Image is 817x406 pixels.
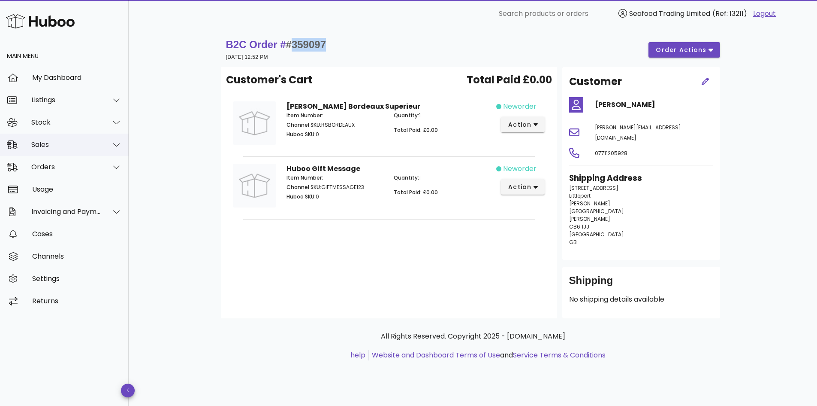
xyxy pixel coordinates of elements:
[32,297,122,305] div: Returns
[228,331,718,342] p: All Rights Reserved. Copyright 2025 - [DOMAIN_NAME]
[286,193,384,201] p: 0
[569,192,591,199] span: Littleport
[31,163,101,171] div: Orders
[286,164,360,174] strong: Huboo Gift Message
[286,112,323,119] span: Item Number:
[286,39,326,50] span: #359097
[513,350,606,360] a: Service Terms & Conditions
[503,101,537,112] span: neworder
[394,126,438,134] span: Total Paid: £0.00
[394,112,491,119] p: 1
[286,174,323,181] span: Item Number:
[32,73,122,82] div: My Dashboard
[595,124,681,141] span: [PERSON_NAME][EMAIL_ADDRESS][DOMAIN_NAME]
[286,131,384,138] p: 0
[569,238,577,246] span: GB
[503,164,537,174] span: neworder
[595,150,627,157] span: 07711205928
[501,179,545,195] button: action
[569,274,713,294] div: Shipping
[569,184,618,192] span: [STREET_ADDRESS]
[569,74,622,89] h2: Customer
[32,275,122,283] div: Settings
[286,183,384,191] p: GIFTMESSAGE123
[233,164,276,207] img: Product Image
[569,215,610,223] span: [PERSON_NAME]
[31,96,101,104] div: Listings
[655,46,707,55] span: order actions
[6,12,75,31] img: Huboo Logo
[712,9,747,18] span: (Ref: 13211)
[394,189,438,196] span: Total Paid: £0.00
[569,208,624,215] span: [GEOGRAPHIC_DATA]
[32,252,122,260] div: Channels
[569,172,713,184] h3: Shipping Address
[372,350,500,360] a: Website and Dashboard Terms of Use
[569,200,610,207] span: [PERSON_NAME]
[369,350,606,360] li: and
[753,9,776,19] a: Logout
[501,117,545,132] button: action
[629,9,710,18] span: Seafood Trading Limited
[31,140,101,149] div: Sales
[508,183,532,192] span: action
[394,174,491,182] p: 1
[226,39,326,50] strong: B2C Order #
[286,193,316,200] span: Huboo SKU:
[394,112,419,119] span: Quantity:
[286,121,384,129] p: RSBORDEAUX
[32,230,122,238] div: Cases
[508,120,532,129] span: action
[569,294,713,305] p: No shipping details available
[648,42,720,58] button: order actions
[286,183,321,191] span: Channel SKU:
[286,121,321,128] span: Channel SKU:
[286,131,316,138] span: Huboo SKU:
[31,208,101,216] div: Invoicing and Payments
[226,54,268,60] small: [DATE] 12:52 PM
[394,174,419,181] span: Quantity:
[226,72,312,88] span: Customer's Cart
[350,350,365,360] a: help
[32,185,122,193] div: Usage
[569,231,624,238] span: [GEOGRAPHIC_DATA]
[595,100,713,110] h4: [PERSON_NAME]
[467,72,552,88] span: Total Paid £0.00
[31,118,101,126] div: Stock
[233,101,276,145] img: Product Image
[569,223,589,230] span: CB6 1JJ
[286,101,420,111] strong: [PERSON_NAME] Bordeaux Superieur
